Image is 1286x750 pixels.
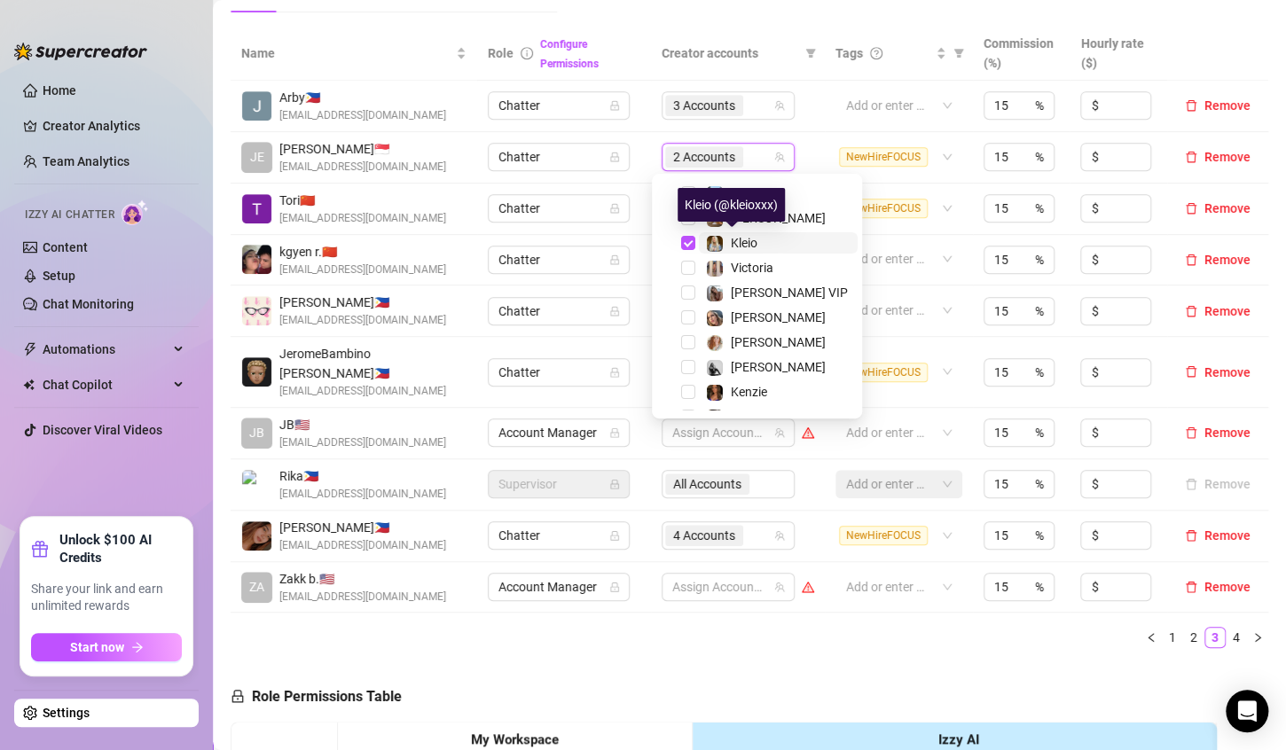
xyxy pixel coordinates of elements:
span: filter [802,40,819,66]
span: JE [250,147,264,167]
span: Chat Copilot [43,371,169,399]
span: warning [802,426,814,439]
span: kgyen r. 🇨🇳 [279,242,446,262]
span: ZA [249,577,264,597]
span: filter [953,48,964,59]
span: Role [488,46,514,60]
span: 2 Accounts [665,146,743,168]
span: [EMAIL_ADDRESS][DOMAIN_NAME] [279,383,467,400]
button: Remove [1178,525,1258,546]
button: left [1141,627,1162,648]
span: [EMAIL_ADDRESS][DOMAIN_NAME] [279,107,446,124]
span: JB [249,423,264,442]
span: [PERSON_NAME] [731,360,826,374]
span: left [1146,632,1157,643]
img: kgyen ramirez [242,245,271,274]
th: Hourly rate ($) [1070,27,1167,81]
span: lock [609,427,620,438]
span: delete [1185,529,1197,542]
span: delete [1185,305,1197,317]
span: delete [1185,254,1197,266]
span: Account Manager [498,574,619,600]
img: Blue [707,186,723,202]
button: Remove [1178,422,1258,443]
button: Remove [1178,473,1258,495]
span: Select tree node [681,385,695,399]
img: JeromeBambino El Garcia [242,357,271,387]
span: Chatter [498,359,619,386]
img: logo-BBDzfeDw.svg [14,43,147,60]
button: Remove [1178,95,1258,116]
span: Name [241,43,452,63]
img: Chat Copilot [23,379,35,391]
button: Remove [1178,301,1258,322]
span: Zakk b. 🇺🇸 [279,569,446,589]
span: [PERSON_NAME] [731,335,826,349]
span: Remove [1204,304,1251,318]
span: Share your link and earn unlimited rewards [31,581,182,615]
button: Remove [1178,146,1258,168]
a: 4 [1227,628,1246,647]
span: Rika 🇵🇭 [279,466,446,486]
span: Creator accounts [662,43,798,63]
span: team [774,152,785,162]
span: Arby 🇵🇭 [279,88,446,107]
span: [EMAIL_ADDRESS][DOMAIN_NAME] [279,210,446,227]
span: delete [1185,365,1197,378]
span: Remove [1204,253,1251,267]
span: [PERSON_NAME] 🇸🇬 [279,139,446,159]
h5: Role Permissions Table [231,686,402,707]
span: lock [609,203,620,214]
span: Select tree node [681,236,695,250]
span: lock [609,306,620,316]
span: [EMAIL_ADDRESS][DOMAIN_NAME] [279,159,446,176]
span: [PERSON_NAME] 🇵🇭 [279,518,446,537]
strong: My Workspace [471,731,559,747]
a: Chat Monitoring [43,297,134,311]
img: Danielle [242,521,271,551]
button: Remove [1178,576,1258,598]
button: Remove [1178,362,1258,383]
strong: Izzy AI [938,731,979,747]
span: lock [609,530,620,541]
span: Select tree node [681,335,695,349]
strong: Unlock $100 AI Credits [59,531,182,566]
span: Remove [1204,528,1251,543]
span: gift [31,540,49,558]
span: 2 Accounts [673,147,735,167]
a: Content [43,240,88,254]
span: delete [1185,151,1197,163]
span: NewHireFOCUS [839,526,928,545]
span: Select tree node [681,360,695,374]
span: filter [805,48,816,59]
th: Commission (%) [973,27,1070,81]
span: lock [609,367,620,378]
span: question-circle [870,47,882,59]
span: Select tree node [681,285,695,300]
span: [EMAIL_ADDRESS][DOMAIN_NAME] [279,537,446,554]
img: Kleio [707,236,723,252]
span: Kleio [731,236,757,250]
img: Alexandra Latorre [242,296,271,325]
span: [EMAIL_ADDRESS][DOMAIN_NAME] [279,262,446,278]
span: lock [609,582,620,592]
button: right [1247,627,1268,648]
span: JB 🇺🇸 [279,415,446,434]
span: [PERSON_NAME] VIP [731,285,848,300]
span: Select tree node [681,261,695,275]
span: Remove [1204,150,1251,164]
span: 3 Accounts [665,95,743,116]
span: [EMAIL_ADDRESS][DOMAIN_NAME] [279,589,446,605]
span: info-circle [521,47,533,59]
a: 2 [1184,628,1204,647]
a: Setup [43,269,75,283]
span: Chatter [498,298,619,324]
span: lock [609,479,620,489]
span: Blue [731,186,755,200]
div: Open Intercom Messenger [1226,690,1268,732]
span: Select tree node [681,186,695,200]
span: Remove [1204,201,1251,215]
span: Remove [1204,580,1251,594]
span: Victoria [731,261,773,275]
span: warning [802,581,814,593]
